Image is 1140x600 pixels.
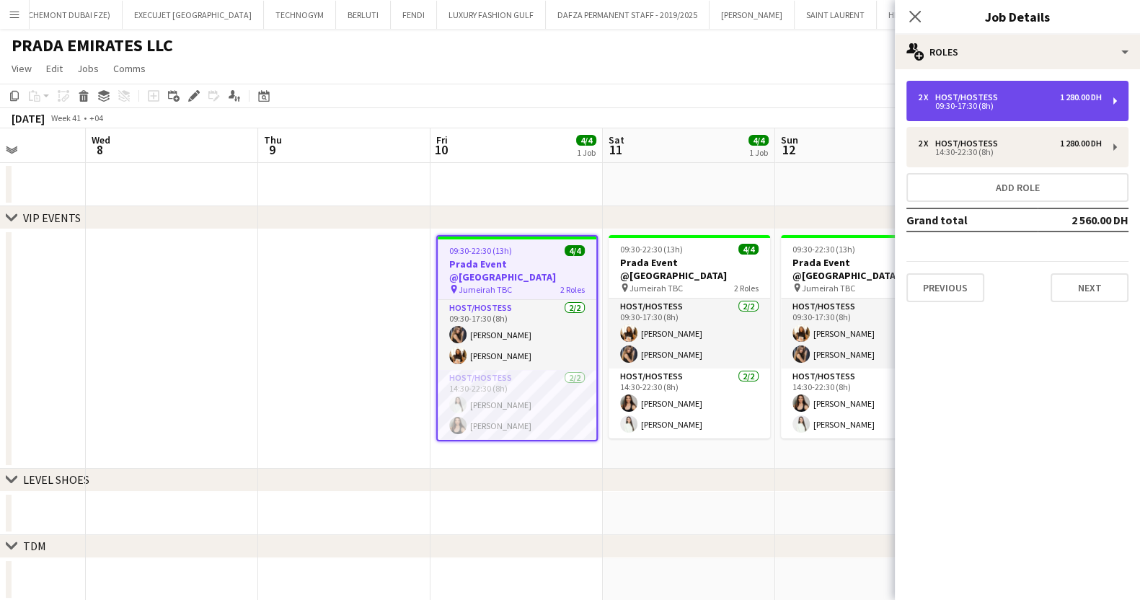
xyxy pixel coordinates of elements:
button: EXECUJET [GEOGRAPHIC_DATA] [123,1,264,29]
button: SAINT LAURENT [795,1,877,29]
span: Jumeirah TBC [802,283,855,294]
span: 4/4 [565,245,585,256]
div: TDM [23,539,46,553]
a: Comms [107,59,151,78]
span: 10 [434,141,448,158]
button: Previous [906,273,984,302]
app-card-role: Host/Hostess2/214:30-22:30 (8h)[PERSON_NAME][PERSON_NAME] [781,369,942,438]
app-job-card: 09:30-22:30 (13h)4/4Prada Event @[GEOGRAPHIC_DATA] Jumeirah TBC2 RolesHost/Hostess2/209:30-17:30 ... [781,235,942,438]
span: 09:30-22:30 (13h) [620,244,683,255]
span: Sun [781,133,798,146]
h1: PRADA EMIRATES LLC [12,35,173,56]
span: Wed [92,133,110,146]
span: 9 [262,141,282,158]
span: 4/4 [576,135,596,146]
button: Add role [906,173,1128,202]
app-card-role: Host/Hostess2/214:30-22:30 (8h)[PERSON_NAME][PERSON_NAME] [609,369,770,438]
app-card-role: Host/Hostess2/209:30-17:30 (8h)[PERSON_NAME][PERSON_NAME] [781,299,942,369]
div: Host/Hostess [935,92,1004,102]
button: BERLUTI [336,1,391,29]
div: 2 x [918,138,935,149]
div: Host/Hostess [935,138,1004,149]
a: Jobs [71,59,105,78]
app-job-card: 09:30-22:30 (13h)4/4Prada Event @[GEOGRAPHIC_DATA] Jumeirah TBC2 RolesHost/Hostess2/209:30-17:30 ... [436,235,598,441]
button: DAFZA PERMANENT STAFF - 2019/2025 [546,1,710,29]
div: VIP EVENTS [23,211,81,225]
a: View [6,59,37,78]
app-job-card: 09:30-22:30 (13h)4/4Prada Event @[GEOGRAPHIC_DATA] Jumeirah TBC2 RolesHost/Hostess2/209:30-17:30 ... [609,235,770,438]
h3: Prada Event @[GEOGRAPHIC_DATA] [609,256,770,282]
div: Roles [895,35,1140,69]
app-card-role: Host/Hostess2/209:30-17:30 (8h)[PERSON_NAME][PERSON_NAME] [438,300,596,370]
span: Comms [113,62,146,75]
span: 4/4 [738,244,759,255]
button: FENDI [391,1,437,29]
div: LEVEL SHOES [23,472,89,487]
button: HERMES [877,1,930,29]
div: 1 280.00 DH [1060,138,1102,149]
h3: Prada Event @[GEOGRAPHIC_DATA] [438,257,596,283]
div: 14:30-22:30 (8h) [918,149,1102,156]
span: Jumeirah TBC [629,283,683,294]
div: 2 x [918,92,935,102]
h3: Job Details [895,7,1140,26]
td: 2 560.00 DH [1038,208,1128,231]
button: TECHNOGYM [264,1,336,29]
span: 4/4 [748,135,769,146]
span: Week 41 [48,112,84,123]
div: 1 Job [749,147,768,158]
span: 09:30-22:30 (13h) [449,245,512,256]
span: Sat [609,133,624,146]
span: Fri [436,133,448,146]
a: Edit [40,59,69,78]
div: +04 [89,112,103,123]
span: 8 [89,141,110,158]
span: Jumeirah TBC [459,284,512,295]
app-card-role: Host/Hostess2/209:30-17:30 (8h)[PERSON_NAME][PERSON_NAME] [609,299,770,369]
button: [PERSON_NAME] [710,1,795,29]
span: 2 Roles [560,284,585,295]
span: 11 [606,141,624,158]
span: 12 [779,141,798,158]
span: 09:30-22:30 (13h) [792,244,855,255]
button: LUXURY FASHION GULF [437,1,546,29]
td: Grand total [906,208,1038,231]
app-card-role: Host/Hostess2/214:30-22:30 (8h)[PERSON_NAME][PERSON_NAME] [438,370,596,440]
div: 1 Job [577,147,596,158]
h3: Prada Event @[GEOGRAPHIC_DATA] [781,256,942,282]
span: 2 Roles [734,283,759,294]
div: 1 280.00 DH [1060,92,1102,102]
div: [DATE] [12,111,45,125]
div: 09:30-17:30 (8h) [918,102,1102,110]
span: Thu [264,133,282,146]
span: Edit [46,62,63,75]
span: Jobs [77,62,99,75]
span: View [12,62,32,75]
button: Next [1051,273,1128,302]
